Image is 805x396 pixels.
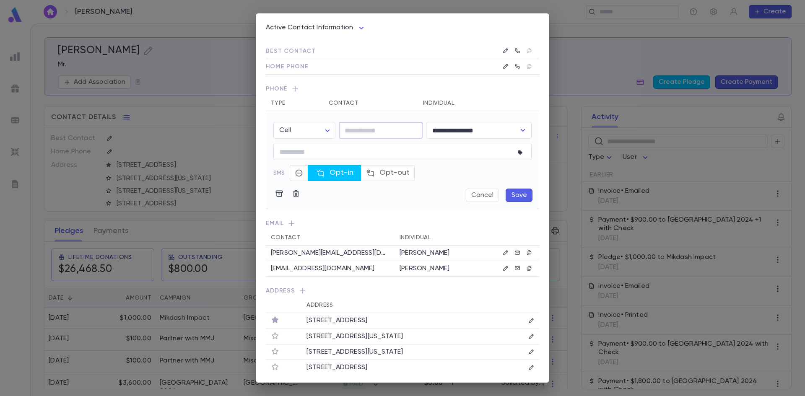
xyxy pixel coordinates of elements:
th: Contact [324,96,418,111]
p: [EMAIL_ADDRESS][DOMAIN_NAME] [271,264,374,273]
button: Save [506,189,532,202]
span: Active Contact Information [266,24,353,31]
button: Cancel [466,189,499,202]
span: Best Contact [266,48,316,54]
span: Address [266,287,539,298]
span: Phone [266,85,539,96]
div: Active Contact Information [266,21,366,34]
span: Email [266,219,539,230]
th: Address [301,298,509,313]
td: [STREET_ADDRESS][US_STATE] [301,329,509,344]
p: SMS [273,169,290,177]
th: Individual [418,96,515,111]
span: Opt-in [330,166,353,180]
th: Contact [266,230,395,246]
p: [PERSON_NAME][EMAIL_ADDRESS][DOMAIN_NAME] [271,249,390,257]
th: Individual [395,230,478,246]
td: [STREET_ADDRESS] [301,313,509,329]
p: [PERSON_NAME] [400,249,473,257]
span: Cell [279,127,291,134]
button: Opt-out [361,165,415,181]
td: [STREET_ADDRESS] [301,360,509,375]
button: Open [517,124,529,136]
button: Opt-in [308,165,361,181]
th: Type [266,96,324,111]
span: Opt-out [379,166,410,180]
td: [STREET_ADDRESS][US_STATE] [301,344,509,360]
span: Home Phone [266,64,308,70]
p: [PERSON_NAME] [400,264,473,273]
div: Cell [273,122,335,139]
